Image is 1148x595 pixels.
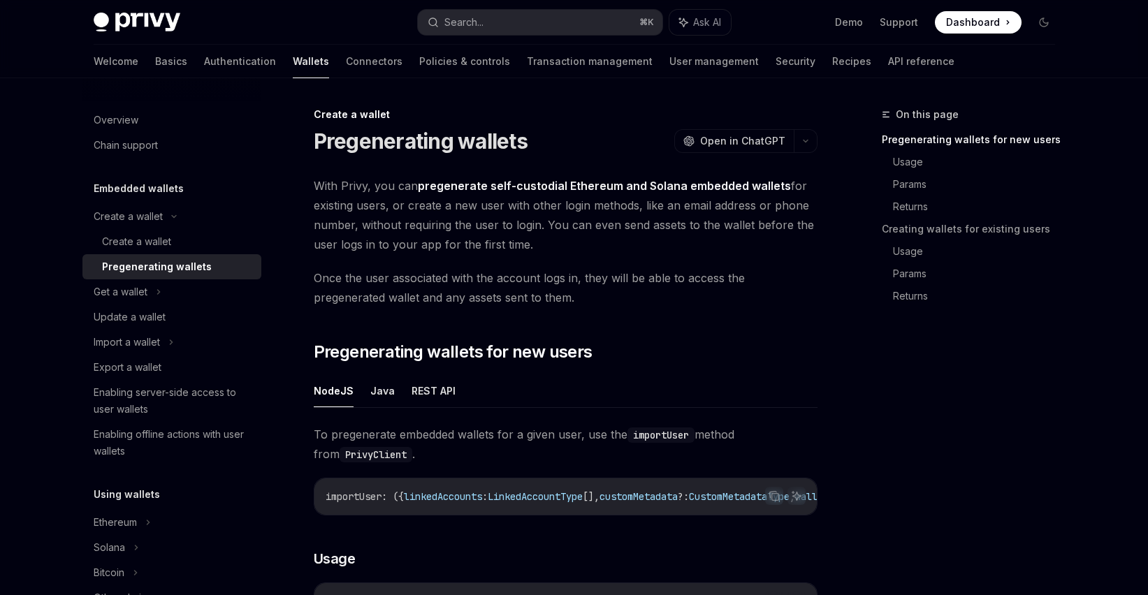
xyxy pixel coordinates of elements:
[94,486,160,503] h5: Using wallets
[346,45,402,78] a: Connectors
[896,106,959,123] span: On this page
[382,490,404,503] span: : ({
[94,359,161,376] div: Export a wallet
[893,240,1066,263] a: Usage
[82,304,261,330] a: Update a wallet
[82,380,261,422] a: Enabling server-side access to user wallets
[893,285,1066,307] a: Returns
[82,422,261,464] a: Enabling offline actions with user wallets
[488,490,583,503] span: LinkedAccountType
[314,128,528,154] h1: Pregenerating wallets
[404,490,482,503] span: linkedAccounts
[882,128,1066,151] a: Pregenerating wallets for new users
[418,179,791,193] strong: pregenerate self-custodial Ethereum and Solana embedded wallets
[765,487,783,505] button: Copy the contents from the code block
[444,14,484,31] div: Search...
[314,425,818,464] span: To pregenerate embedded wallets for a given user, use the method from .
[82,133,261,158] a: Chain support
[94,309,166,325] div: Update a wallet
[482,490,488,503] span: :
[669,10,731,35] button: Ask AI
[527,45,653,78] a: Transaction management
[418,10,662,35] button: Search...⌘K
[674,129,794,153] button: Open in ChatGPT
[835,15,863,29] a: Demo
[832,45,871,78] a: Recipes
[94,208,163,225] div: Create a wallet
[94,284,147,300] div: Get a wallet
[412,374,456,407] button: REST API
[94,564,124,581] div: Bitcoin
[314,176,818,254] span: With Privy, you can for existing users, or create a new user with other login methods, like an em...
[82,229,261,254] a: Create a wallet
[776,45,815,78] a: Security
[102,233,171,250] div: Create a wallet
[946,15,1000,29] span: Dashboard
[314,108,818,122] div: Create a wallet
[94,334,160,351] div: Import a wallet
[82,355,261,380] a: Export a wallet
[102,258,212,275] div: Pregenerating wallets
[693,15,721,29] span: Ask AI
[314,549,356,568] span: Usage
[94,426,253,460] div: Enabling offline actions with user wallets
[419,45,510,78] a: Policies & controls
[326,490,382,503] span: importUser
[893,151,1066,173] a: Usage
[94,180,184,197] h5: Embedded wallets
[627,427,695,443] code: importUser
[94,45,138,78] a: Welcome
[314,374,354,407] button: NodeJS
[888,45,954,78] a: API reference
[689,490,790,503] span: CustomMetadataType
[935,11,1022,34] a: Dashboard
[795,490,834,503] span: wallets
[94,112,138,128] div: Overview
[882,218,1066,240] a: Creating wallets for existing users
[893,263,1066,285] a: Params
[94,384,253,418] div: Enabling server-side access to user wallets
[370,374,395,407] button: Java
[340,447,412,462] code: PrivyClient
[880,15,918,29] a: Support
[787,487,806,505] button: Ask AI
[893,173,1066,196] a: Params
[678,490,689,503] span: ?:
[314,341,593,363] span: Pregenerating wallets for new users
[583,490,600,503] span: [],
[82,254,261,279] a: Pregenerating wallets
[94,539,125,556] div: Solana
[293,45,329,78] a: Wallets
[669,45,759,78] a: User management
[82,108,261,133] a: Overview
[94,514,137,531] div: Ethereum
[94,13,180,32] img: dark logo
[1033,11,1055,34] button: Toggle dark mode
[155,45,187,78] a: Basics
[600,490,678,503] span: customMetadata
[204,45,276,78] a: Authentication
[700,134,785,148] span: Open in ChatGPT
[639,17,654,28] span: ⌘ K
[94,137,158,154] div: Chain support
[314,268,818,307] span: Once the user associated with the account logs in, they will be able to access the pregenerated w...
[893,196,1066,218] a: Returns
